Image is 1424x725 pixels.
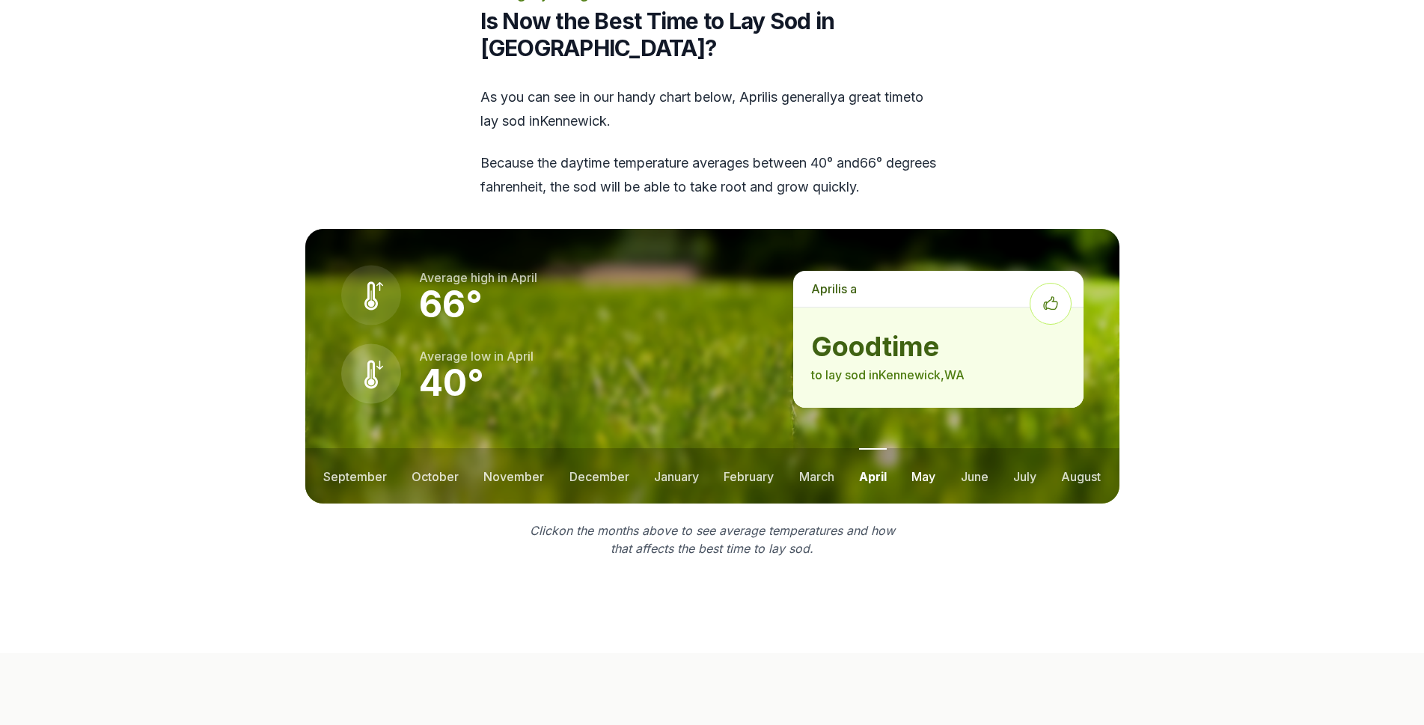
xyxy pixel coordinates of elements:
[811,366,1065,384] p: to lay sod in Kennewick , WA
[480,7,944,61] h2: Is Now the Best Time to Lay Sod in [GEOGRAPHIC_DATA]?
[799,448,834,504] button: march
[569,448,629,504] button: december
[510,270,537,285] span: april
[811,331,1065,361] strong: good time
[654,448,699,504] button: january
[961,448,988,504] button: june
[1061,448,1101,504] button: august
[521,521,904,557] p: Click on the months above to see average temperatures and how that affects the best time to lay sod.
[412,448,459,504] button: october
[507,349,534,364] span: april
[724,448,774,504] button: february
[323,448,387,504] button: september
[811,281,838,296] span: april
[483,448,544,504] button: november
[480,85,944,199] div: As you can see in our handy chart below, is generally a great time to lay sod in Kennewick .
[419,282,483,326] strong: 66 °
[911,448,935,504] button: may
[859,448,887,504] button: april
[419,361,484,405] strong: 40 °
[793,271,1083,307] p: is a
[419,269,537,287] p: Average high in
[1013,448,1036,504] button: july
[739,89,768,105] span: april
[419,347,534,365] p: Average low in
[480,151,944,199] p: Because the daytime temperature averages between 40 ° and 66 ° degrees fahrenheit, the sod will b...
